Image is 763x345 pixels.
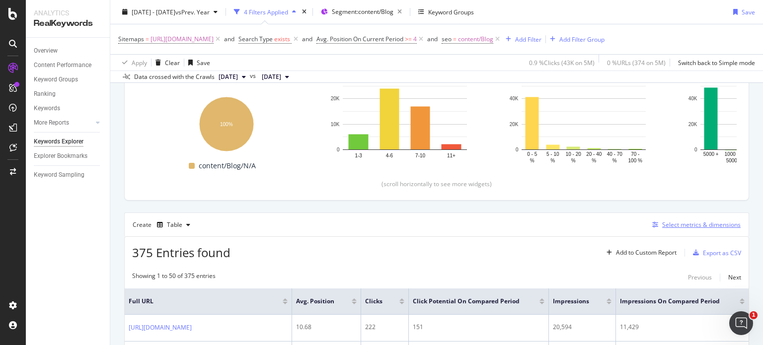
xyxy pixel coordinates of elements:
[302,34,312,44] button: and
[703,151,719,157] text: 5000 +
[133,217,194,233] div: Create
[34,137,103,147] a: Keywords Explorer
[678,58,755,67] div: Switch back to Simple mode
[132,58,147,67] div: Apply
[262,72,281,81] span: 2024 Sep. 2nd
[612,158,617,163] text: %
[688,272,712,283] button: Previous
[129,323,192,333] a: [URL][DOMAIN_NAME]
[151,32,214,46] span: [URL][DOMAIN_NAME]
[34,89,103,99] a: Ranking
[34,170,103,180] a: Keyword Sampling
[238,35,273,43] span: Search Type
[515,35,541,43] div: Add Filter
[34,118,93,128] a: More Reports
[502,33,541,45] button: Add Filter
[365,323,404,332] div: 222
[167,222,182,228] div: Table
[331,122,340,127] text: 10K
[516,147,519,152] text: 0
[34,151,87,161] div: Explorer Bookmarks
[165,58,180,67] div: Clear
[296,323,357,332] div: 10.68
[405,35,412,43] span: >=
[250,71,258,80] span: vs
[414,4,478,20] button: Keyword Groups
[337,147,340,152] text: 0
[355,153,362,158] text: 1-3
[34,137,83,147] div: Keywords Explorer
[603,245,677,261] button: Add to Custom Report
[726,158,738,163] text: 5000
[34,74,78,85] div: Keyword Groups
[688,122,697,127] text: 20K
[34,46,103,56] a: Overview
[674,55,755,70] button: Switch back to Simple mode
[607,151,623,157] text: 40 - 70
[258,71,293,83] button: [DATE]
[553,297,592,306] span: Impressions
[331,96,340,102] text: 20K
[729,311,753,335] iframe: Intercom live chat
[152,55,180,70] button: Clear
[317,4,406,20] button: Segment:content/Blog
[34,74,103,85] a: Keyword Groups
[132,244,230,261] span: 375 Entries found
[327,68,482,164] svg: A chart.
[302,35,312,43] div: and
[137,180,737,188] div: (scroll horizontally to see more widgets)
[628,158,642,163] text: 100 %
[413,323,544,332] div: 151
[413,32,417,46] span: 4
[427,34,438,44] button: and
[300,7,308,17] div: times
[118,55,147,70] button: Apply
[725,151,739,157] text: 1000 -
[571,158,576,163] text: %
[546,33,605,45] button: Add Filter Group
[34,151,103,161] a: Explorer Bookmarks
[34,60,103,70] a: Content Performance
[415,153,425,158] text: 7-10
[34,103,60,114] div: Keywords
[592,158,596,163] text: %
[729,4,755,20] button: Save
[134,72,215,81] div: Data crossed with the Crawls
[620,297,725,306] span: Impressions On Compared Period
[527,151,537,157] text: 0 - 5
[153,217,194,233] button: Table
[694,147,697,152] text: 0
[132,272,216,283] div: Showing 1 to 50 of 375 entries
[215,71,250,83] button: [DATE]
[728,273,741,281] div: Next
[553,323,611,332] div: 20,594
[510,96,519,102] text: 40K
[129,297,268,306] span: Full URL
[197,58,210,67] div: Save
[550,158,555,163] text: %
[566,151,582,157] text: 10 - 20
[688,273,712,281] div: Previous
[34,89,56,99] div: Ranking
[230,4,300,20] button: 4 Filters Applied
[703,249,741,257] div: Export as CSV
[506,68,661,164] svg: A chart.
[149,92,304,152] svg: A chart.
[184,55,210,70] button: Save
[224,34,234,44] button: and
[662,220,741,229] div: Select metrics & dimensions
[34,118,69,128] div: More Reports
[530,158,534,163] text: %
[296,297,337,306] span: Avg. Position
[34,18,102,29] div: RealKeywords
[728,272,741,283] button: Next
[447,153,456,158] text: 11+
[559,35,605,43] div: Add Filter Group
[689,245,741,261] button: Export as CSV
[428,7,474,16] div: Keyword Groups
[620,323,745,332] div: 11,429
[274,35,290,43] span: exists
[442,35,452,43] span: seo
[332,7,393,16] span: Segment: content/Blog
